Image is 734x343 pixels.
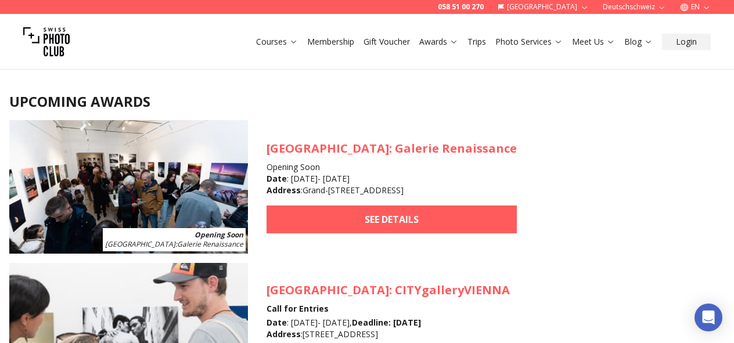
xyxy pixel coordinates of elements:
img: SPC Photo Awards Geneva: October 2025 [9,120,248,254]
button: Awards [415,34,463,50]
h3: : Galerie Renaissance [267,140,517,157]
button: Gift Voucher [359,34,415,50]
span: [GEOGRAPHIC_DATA] [267,140,389,156]
img: Swiss photo club [23,19,70,65]
h2: UPCOMING AWARDS [9,92,725,111]
a: Trips [467,36,486,48]
a: Photo Services [495,36,563,48]
a: 058 51 00 270 [438,2,484,12]
b: Address [267,328,301,340]
span: : Galerie Renaissance [105,239,243,249]
span: [GEOGRAPHIC_DATA] [267,282,389,298]
a: SEE DETAILS [267,205,517,233]
button: Meet Us [567,34,620,50]
div: Open Intercom Messenger [695,304,722,331]
button: Courses [251,34,303,50]
a: Courses [256,36,298,48]
b: Date [267,173,287,184]
button: Blog [620,34,657,50]
h4: Opening Soon [267,161,517,173]
button: Trips [463,34,491,50]
div: : [DATE] - [DATE] , : [STREET_ADDRESS] [267,317,510,340]
div: : [DATE] - [DATE] : Grand-[STREET_ADDRESS] [267,173,517,196]
a: Blog [624,36,653,48]
b: Address [267,185,301,196]
a: Gift Voucher [364,36,410,48]
b: Date [267,317,287,328]
h4: Call for Entries [267,303,510,315]
button: Login [662,34,711,50]
b: Deadline : [DATE] [352,317,421,328]
span: [GEOGRAPHIC_DATA] [105,239,175,249]
button: Photo Services [491,34,567,50]
a: Meet Us [572,36,615,48]
a: Membership [307,36,354,48]
button: Membership [303,34,359,50]
h3: : CITYgalleryVIENNA [267,282,510,298]
a: Awards [419,36,458,48]
b: Opening Soon [195,230,243,240]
